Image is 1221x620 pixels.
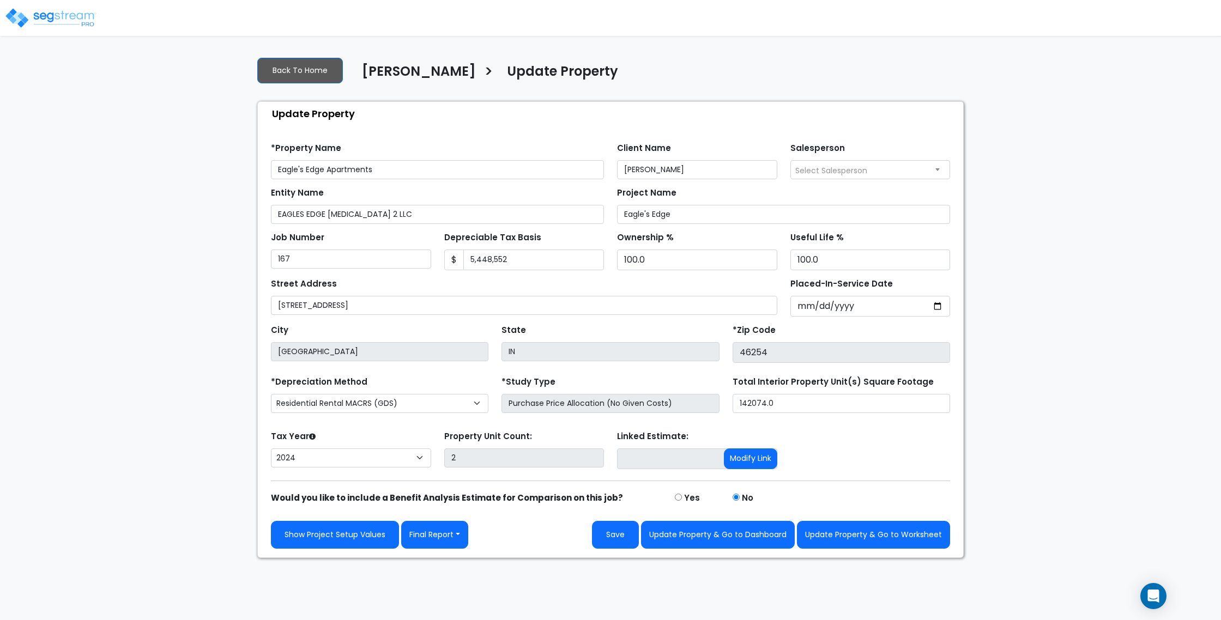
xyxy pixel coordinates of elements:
[401,521,468,549] button: Final Report
[257,58,343,83] a: Back To Home
[271,142,341,155] label: *Property Name
[271,296,777,315] input: Street Address
[592,521,639,549] button: Save
[790,232,844,244] label: Useful Life %
[444,250,464,270] span: $
[733,394,950,413] input: total square foot
[733,376,934,388] label: Total Interior Property Unit(s) Square Footage
[499,64,618,87] a: Update Property
[617,205,950,224] input: Project Name
[617,430,688,443] label: Linked Estimate:
[271,232,324,244] label: Job Number
[641,521,795,549] button: Update Property & Go to Dashboard
[271,324,288,337] label: City
[271,278,337,290] label: Street Address
[724,448,777,469] button: Modify Link
[263,102,963,125] div: Update Property
[733,324,776,337] label: *Zip Code
[733,342,950,363] input: Zip Code
[271,521,399,549] a: Show Project Setup Values
[444,232,541,244] label: Depreciable Tax Basis
[790,142,845,155] label: Salesperson
[271,187,324,199] label: Entity Name
[362,64,476,82] h4: [PERSON_NAME]
[617,187,676,199] label: Project Name
[444,430,532,443] label: Property Unit Count:
[4,7,97,29] img: logo_pro_r.png
[742,492,753,504] label: No
[271,376,367,388] label: *Depreciation Method
[684,492,700,504] label: Yes
[797,521,950,549] button: Update Property & Go to Worksheet
[484,63,493,84] h3: >
[617,250,777,270] input: Ownership
[444,448,605,467] input: Building Count
[790,278,893,290] label: Placed-In-Service Date
[463,250,605,270] input: 0.00
[617,232,674,244] label: Ownership %
[617,142,671,155] label: Client Name
[271,205,604,224] input: Entity Name
[271,492,623,503] strong: Would you like to include a Benefit Analysis Estimate for Comparison on this job?
[501,324,526,337] label: State
[271,430,316,443] label: Tax Year
[1140,583,1166,609] div: Open Intercom Messenger
[795,165,867,176] span: Select Salesperson
[271,160,604,179] input: Property Name
[617,160,777,179] input: Client Name
[790,250,951,270] input: Depreciation
[507,64,618,82] h4: Update Property
[501,376,555,388] label: *Study Type
[354,64,476,87] a: [PERSON_NAME]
